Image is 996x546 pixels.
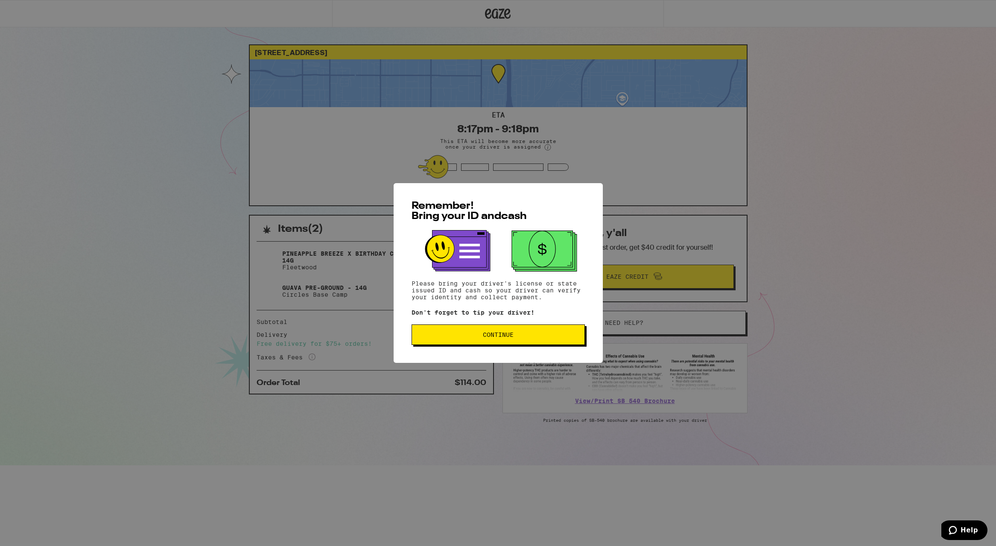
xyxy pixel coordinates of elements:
[412,324,585,345] button: Continue
[941,520,987,542] iframe: Opens a widget where you can find more information
[483,332,514,338] span: Continue
[412,201,527,222] span: Remember! Bring your ID and cash
[412,309,585,316] p: Don't forget to tip your driver!
[412,280,585,301] p: Please bring your driver's license or state issued ID and cash so your driver can verify your ide...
